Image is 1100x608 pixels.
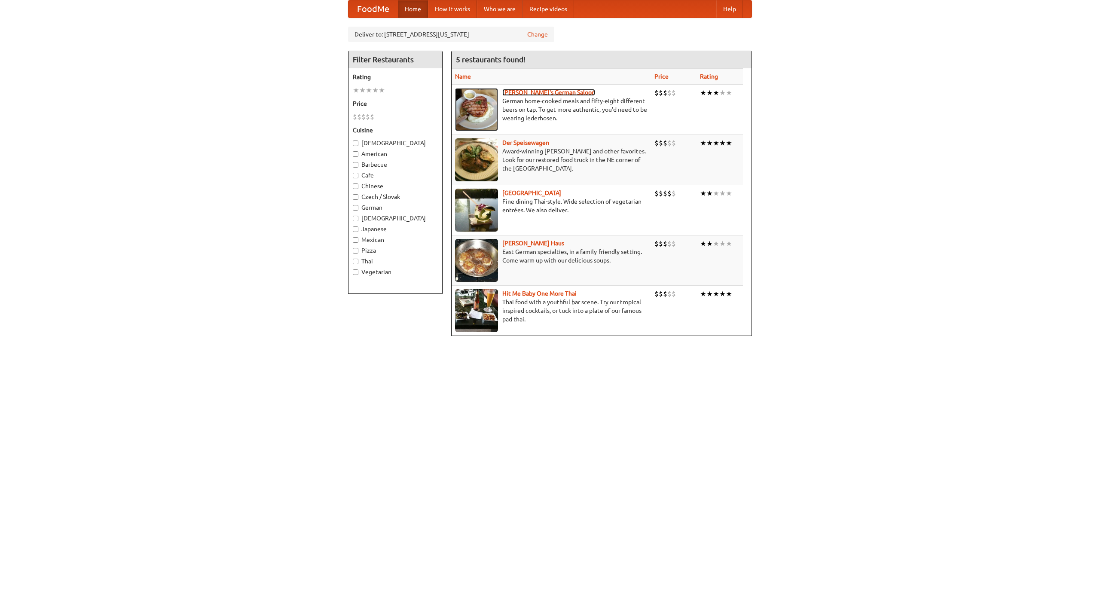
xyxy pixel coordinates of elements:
li: $ [654,189,659,198]
label: Czech / Slovak [353,192,438,201]
li: $ [667,289,672,299]
li: $ [663,239,667,248]
li: $ [663,138,667,148]
input: Pizza [353,248,358,254]
li: $ [667,88,672,98]
li: $ [672,88,676,98]
div: Deliver to: [STREET_ADDRESS][US_STATE] [348,27,554,42]
input: Barbecue [353,162,358,168]
a: Home [398,0,428,18]
li: $ [659,88,663,98]
li: $ [667,138,672,148]
p: German home-cooked meals and fifty-eight different beers on tap. To get more authentic, you'd nee... [455,97,648,122]
a: Hit Me Baby One More Thai [502,290,577,297]
li: ★ [700,138,706,148]
li: ★ [713,289,719,299]
li: ★ [700,189,706,198]
li: ★ [372,86,379,95]
li: ★ [700,239,706,248]
li: ★ [706,138,713,148]
a: Change [527,30,548,39]
img: babythai.jpg [455,289,498,332]
label: Mexican [353,235,438,244]
li: ★ [713,189,719,198]
a: Name [455,73,471,80]
li: $ [672,189,676,198]
p: Award-winning [PERSON_NAME] and other favorites. Look for our restored food truck in the NE corne... [455,147,648,173]
li: $ [659,138,663,148]
input: Czech / Slovak [353,194,358,200]
label: Vegetarian [353,268,438,276]
a: How it works [428,0,477,18]
label: Pizza [353,246,438,255]
li: ★ [719,189,726,198]
a: [PERSON_NAME] Haus [502,240,564,247]
li: $ [663,289,667,299]
b: Der Speisewagen [502,139,549,146]
img: satay.jpg [455,189,498,232]
li: ★ [713,138,719,148]
label: Thai [353,257,438,266]
img: kohlhaus.jpg [455,239,498,282]
li: $ [654,239,659,248]
li: ★ [700,289,706,299]
label: German [353,203,438,212]
img: speisewagen.jpg [455,138,498,181]
li: ★ [706,189,713,198]
label: American [353,150,438,158]
h5: Price [353,99,438,108]
input: [DEMOGRAPHIC_DATA] [353,216,358,221]
a: Who we are [477,0,522,18]
li: $ [361,112,366,122]
label: Chinese [353,182,438,190]
li: $ [667,239,672,248]
li: $ [663,189,667,198]
a: [GEOGRAPHIC_DATA] [502,189,561,196]
li: ★ [726,138,732,148]
li: $ [667,189,672,198]
input: Japanese [353,226,358,232]
li: $ [672,239,676,248]
label: Japanese [353,225,438,233]
li: $ [659,189,663,198]
li: $ [370,112,374,122]
li: ★ [379,86,385,95]
li: ★ [726,289,732,299]
h5: Cuisine [353,126,438,134]
input: Vegetarian [353,269,358,275]
input: [DEMOGRAPHIC_DATA] [353,141,358,146]
li: ★ [719,138,726,148]
li: ★ [726,189,732,198]
li: $ [654,138,659,148]
li: $ [357,112,361,122]
a: FoodMe [348,0,398,18]
h4: Filter Restaurants [348,51,442,68]
li: ★ [706,239,713,248]
li: $ [672,138,676,148]
label: Cafe [353,171,438,180]
input: German [353,205,358,211]
input: American [353,151,358,157]
li: ★ [353,86,359,95]
label: [DEMOGRAPHIC_DATA] [353,214,438,223]
li: $ [659,289,663,299]
p: Thai food with a youthful bar scene. Try our tropical inspired cocktails, or tuck into a plate of... [455,298,648,324]
li: $ [663,88,667,98]
label: [DEMOGRAPHIC_DATA] [353,139,438,147]
a: [PERSON_NAME]'s German Saloon [502,89,595,96]
input: Cafe [353,173,358,178]
li: ★ [700,88,706,98]
a: Rating [700,73,718,80]
a: Help [716,0,743,18]
li: ★ [366,86,372,95]
li: ★ [706,88,713,98]
input: Chinese [353,183,358,189]
li: ★ [726,88,732,98]
label: Barbecue [353,160,438,169]
li: ★ [706,289,713,299]
a: Recipe videos [522,0,574,18]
